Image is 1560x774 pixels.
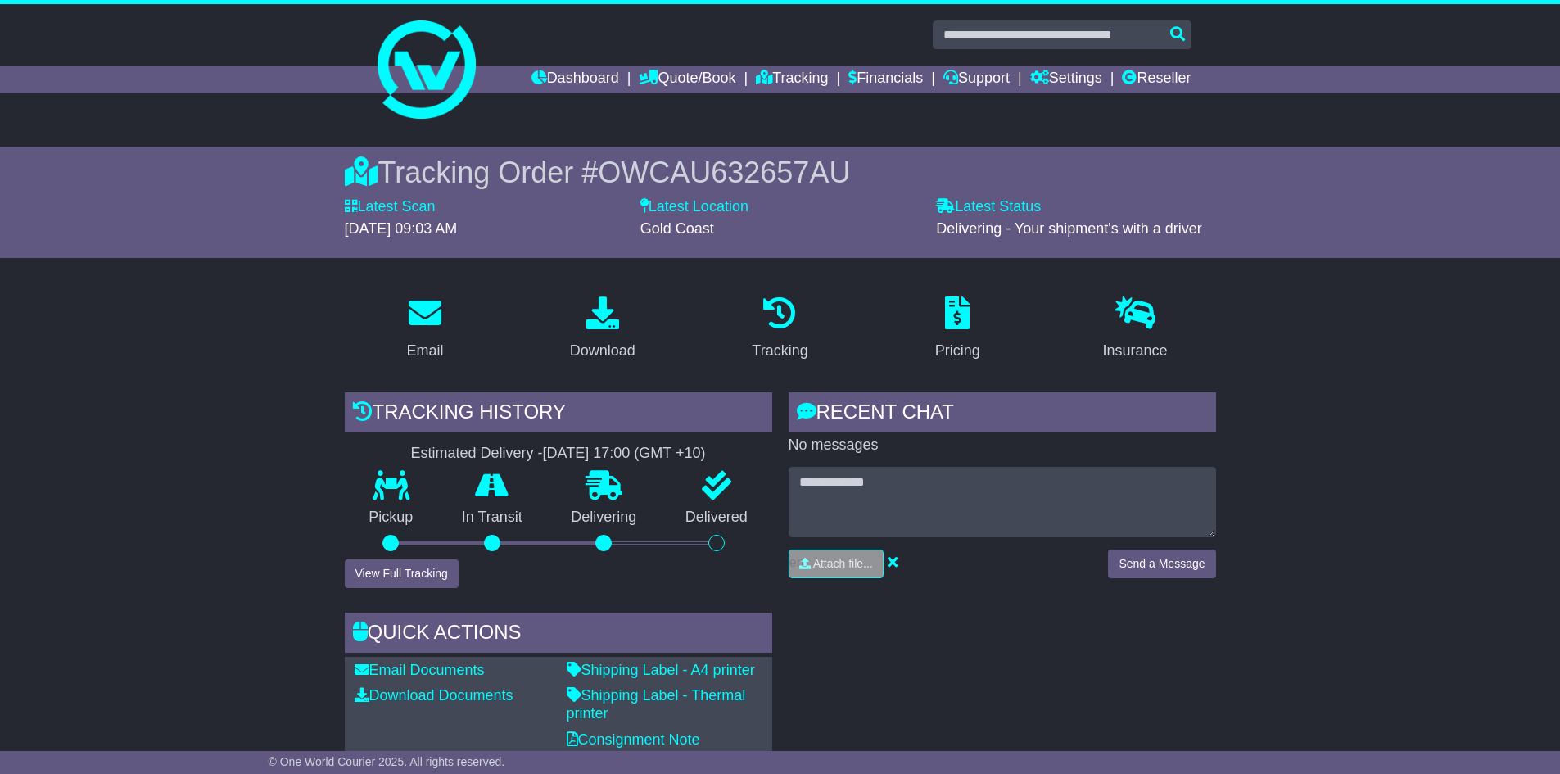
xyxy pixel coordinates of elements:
[345,392,772,437] div: Tracking history
[789,392,1216,437] div: RECENT CHAT
[1092,291,1178,368] a: Insurance
[639,66,735,93] a: Quote/Book
[943,66,1010,93] a: Support
[935,340,980,362] div: Pricing
[345,198,436,216] label: Latest Scan
[437,509,547,527] p: In Transit
[1108,550,1215,578] button: Send a Message
[1103,340,1168,362] div: Insurance
[396,291,454,368] a: Email
[848,66,923,93] a: Financials
[345,559,459,588] button: View Full Tracking
[1122,66,1191,93] a: Reseller
[567,731,700,748] a: Consignment Note
[355,687,513,704] a: Download Documents
[1030,66,1102,93] a: Settings
[345,155,1216,190] div: Tracking Order #
[741,291,818,368] a: Tracking
[345,509,438,527] p: Pickup
[752,340,807,362] div: Tracking
[936,198,1041,216] label: Latest Status
[269,755,505,768] span: © One World Courier 2025. All rights reserved.
[543,445,706,463] div: [DATE] 17:00 (GMT +10)
[936,220,1202,237] span: Delivering - Your shipment's with a driver
[640,220,714,237] span: Gold Coast
[570,340,635,362] div: Download
[661,509,772,527] p: Delivered
[355,662,485,678] a: Email Documents
[345,220,458,237] span: [DATE] 09:03 AM
[567,687,746,722] a: Shipping Label - Thermal printer
[345,613,772,657] div: Quick Actions
[547,509,662,527] p: Delivering
[925,291,991,368] a: Pricing
[789,437,1216,455] p: No messages
[406,340,443,362] div: Email
[598,156,850,189] span: OWCAU632657AU
[756,66,828,93] a: Tracking
[345,445,772,463] div: Estimated Delivery -
[559,291,646,368] a: Download
[567,662,755,678] a: Shipping Label - A4 printer
[640,198,748,216] label: Latest Location
[531,66,619,93] a: Dashboard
